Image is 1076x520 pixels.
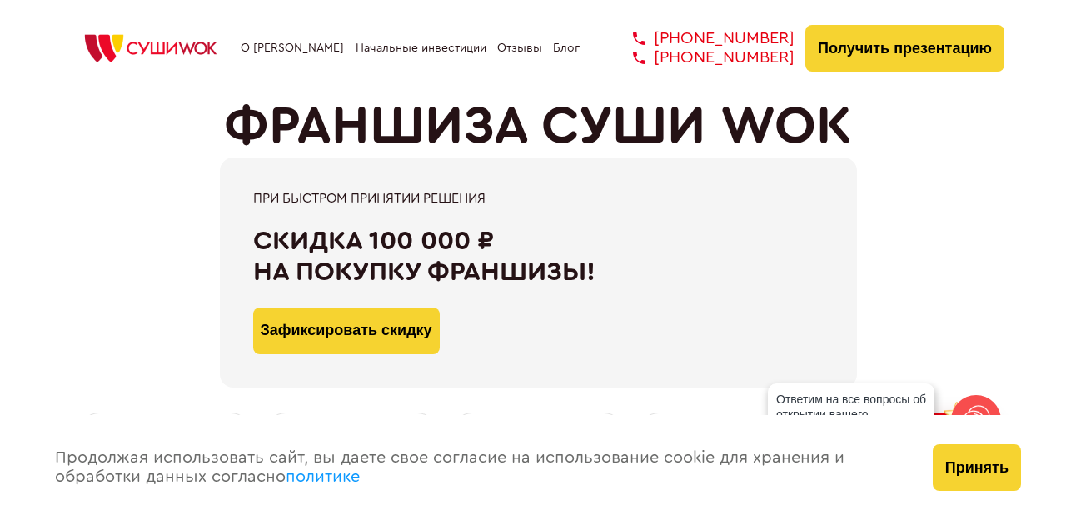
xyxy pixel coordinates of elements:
a: Начальные инвестиции [356,42,486,55]
a: политике [286,468,360,485]
button: Получить презентацию [805,25,1004,72]
a: Отзывы [497,42,542,55]
button: Зафиксировать скидку [253,307,440,354]
img: СУШИWOK [72,30,230,67]
div: При быстром принятии решения [253,191,824,206]
a: Блог [553,42,580,55]
a: О [PERSON_NAME] [241,42,344,55]
h1: ФРАНШИЗА СУШИ WOK [224,96,852,157]
button: Принять [933,444,1021,491]
div: Ответим на все вопросы об открытии вашего [PERSON_NAME]! [768,383,934,445]
div: Скидка 100 000 ₽ на покупку франшизы! [253,226,824,287]
div: Продолжая использовать сайт, вы даете свое согласие на использование cookie для хранения и обрабо... [38,415,916,520]
a: [PHONE_NUMBER] [608,48,795,67]
a: [PHONE_NUMBER] [608,29,795,48]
